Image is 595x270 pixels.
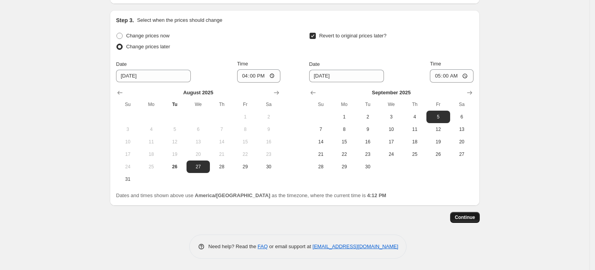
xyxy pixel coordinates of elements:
[380,148,403,161] button: Wednesday September 24 2025
[312,151,329,157] span: 21
[403,148,426,161] button: Thursday September 25 2025
[237,151,254,157] span: 22
[450,123,474,136] button: Saturday September 13 2025
[403,123,426,136] button: Thursday September 11 2025
[258,244,268,249] a: FAQ
[312,126,329,132] span: 7
[237,61,248,67] span: Time
[119,126,136,132] span: 3
[166,139,183,145] span: 12
[383,126,400,132] span: 10
[257,136,280,148] button: Saturday August 16 2025
[312,101,329,108] span: Su
[403,98,426,111] th: Thursday
[383,151,400,157] span: 24
[257,98,280,111] th: Saturday
[163,123,187,136] button: Tuesday August 5 2025
[406,139,423,145] span: 18
[119,101,136,108] span: Su
[450,98,474,111] th: Saturday
[380,136,403,148] button: Wednesday September 17 2025
[271,87,282,98] button: Show next month, September 2025
[333,148,356,161] button: Monday September 22 2025
[430,69,474,83] input: 12:00
[383,114,400,120] span: 3
[187,98,210,111] th: Wednesday
[187,161,210,173] button: Wednesday August 27 2025
[187,148,210,161] button: Wednesday August 20 2025
[430,126,447,132] span: 12
[163,161,187,173] button: Today Tuesday August 26 2025
[116,98,139,111] th: Sunday
[116,70,191,82] input: 8/26/2025
[143,126,160,132] span: 4
[333,111,356,123] button: Monday September 1 2025
[257,161,280,173] button: Saturday August 30 2025
[356,136,379,148] button: Tuesday September 16 2025
[453,151,470,157] span: 27
[237,114,254,120] span: 1
[309,123,333,136] button: Sunday September 7 2025
[116,136,139,148] button: Sunday August 10 2025
[143,151,160,157] span: 18
[260,151,277,157] span: 23
[333,161,356,173] button: Monday September 29 2025
[406,151,423,157] span: 25
[430,61,441,67] span: Time
[308,87,319,98] button: Show previous month, August 2025
[359,126,376,132] span: 9
[139,123,163,136] button: Monday August 4 2025
[126,44,170,49] span: Change prices later
[309,70,384,82] input: 8/26/2025
[450,136,474,148] button: Saturday September 20 2025
[116,173,139,185] button: Sunday August 31 2025
[213,164,230,170] span: 28
[383,139,400,145] span: 17
[450,212,480,223] button: Continue
[257,111,280,123] button: Saturday August 2 2025
[166,164,183,170] span: 26
[430,151,447,157] span: 26
[237,69,281,83] input: 12:00
[356,123,379,136] button: Tuesday September 9 2025
[116,192,386,198] span: Dates and times shown above use as the timezone, where the current time is
[213,101,230,108] span: Th
[237,139,254,145] span: 15
[309,161,333,173] button: Sunday September 28 2025
[406,114,423,120] span: 4
[257,123,280,136] button: Saturday August 9 2025
[430,139,447,145] span: 19
[336,151,353,157] span: 22
[187,136,210,148] button: Wednesday August 13 2025
[336,126,353,132] span: 8
[187,123,210,136] button: Wednesday August 6 2025
[464,87,475,98] button: Show next month, October 2025
[336,164,353,170] span: 29
[163,98,187,111] th: Tuesday
[234,123,257,136] button: Friday August 8 2025
[190,126,207,132] span: 6
[163,148,187,161] button: Tuesday August 19 2025
[406,101,423,108] span: Th
[116,148,139,161] button: Sunday August 17 2025
[356,161,379,173] button: Tuesday September 30 2025
[166,101,183,108] span: Tu
[139,148,163,161] button: Monday August 18 2025
[336,139,353,145] span: 15
[380,123,403,136] button: Wednesday September 10 2025
[426,136,450,148] button: Friday September 19 2025
[453,126,470,132] span: 13
[359,139,376,145] span: 16
[319,33,387,39] span: Revert to original prices later?
[190,151,207,157] span: 20
[426,98,450,111] th: Friday
[453,114,470,120] span: 6
[139,98,163,111] th: Monday
[260,139,277,145] span: 16
[234,148,257,161] button: Friday August 22 2025
[383,101,400,108] span: We
[143,101,160,108] span: Mo
[336,114,353,120] span: 1
[356,148,379,161] button: Tuesday September 23 2025
[166,151,183,157] span: 19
